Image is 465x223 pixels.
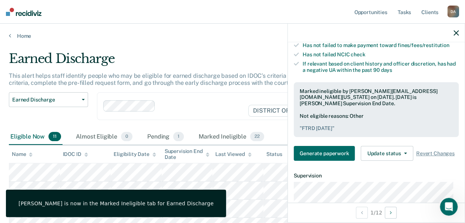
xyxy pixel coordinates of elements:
span: 22 [250,132,264,142]
div: Has not failed NCIC [303,51,459,58]
span: check [351,51,365,57]
a: Navigate to form link [294,146,358,161]
span: fines/fees/restitution [398,42,449,48]
p: This alert helps staff identify people who may be eligible for earned discharge based on IDOC’s c... [9,72,412,86]
span: 0 [121,132,132,142]
iframe: Intercom live chat [440,198,458,216]
div: Has not failed to make payment toward [303,42,459,49]
div: Not eligible reasons: Other [300,113,453,132]
div: [PERSON_NAME] is now in the Marked Ineligible tab for Earned Discharge [18,200,213,207]
div: Eligible Now [9,129,63,145]
a: Home [9,33,456,39]
div: Earned Discharge [9,51,427,72]
div: Marked ineligible by [PERSON_NAME][EMAIL_ADDRESS][DOMAIN_NAME][US_STATE] on [DATE]. [DATE] is [PE... [300,88,453,107]
button: Generate paperwork [294,146,355,161]
div: 1 / 12 [288,203,465,222]
span: 11 [48,132,61,142]
button: Next Opportunity [385,207,397,219]
pre: " FTRD [DATE] " [300,125,453,132]
span: Revert Changes [416,150,455,157]
button: Previous Opportunity [356,207,368,219]
div: Name [12,151,33,157]
span: days [381,67,392,73]
span: 1 [173,132,184,142]
div: D A [447,6,459,17]
div: Status [266,151,282,157]
div: Supervision End Date [165,148,210,161]
dt: Supervision [294,173,459,179]
img: Recidiviz [6,8,41,16]
span: DISTRICT OFFICE 4, [GEOGRAPHIC_DATA] [248,105,381,117]
div: Almost Eligible [74,129,134,145]
div: Last Viewed [215,151,251,157]
div: Marked Ineligible [197,129,265,145]
div: Pending [146,129,185,145]
button: Update status [361,146,413,161]
div: If relevant based on client history and officer discretion, has had a negative UA within the past 90 [303,61,459,73]
div: Eligibility Date [114,151,156,157]
span: Earned Discharge [12,97,79,103]
div: IDOC ID [63,151,88,157]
